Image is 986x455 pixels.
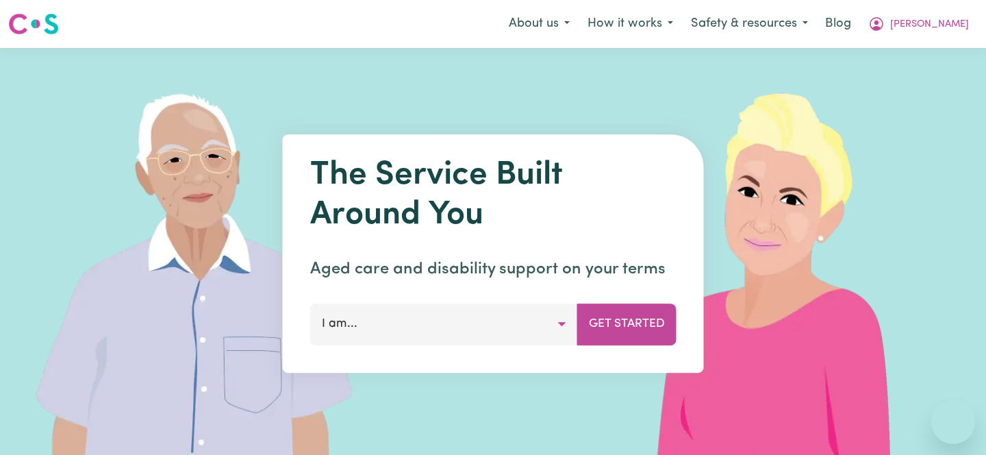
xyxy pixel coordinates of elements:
button: Get Started [577,304,677,345]
a: Careseekers logo [8,8,59,40]
button: How it works [579,10,682,38]
button: About us [500,10,579,38]
button: My Account [859,10,978,38]
img: Careseekers logo [8,12,59,36]
h1: The Service Built Around You [310,156,677,235]
p: Aged care and disability support on your terms [310,257,677,282]
a: Blog [817,9,859,39]
button: I am... [310,304,578,345]
span: [PERSON_NAME] [890,17,969,32]
iframe: Button to launch messaging window [931,400,975,444]
button: Safety & resources [682,10,817,38]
